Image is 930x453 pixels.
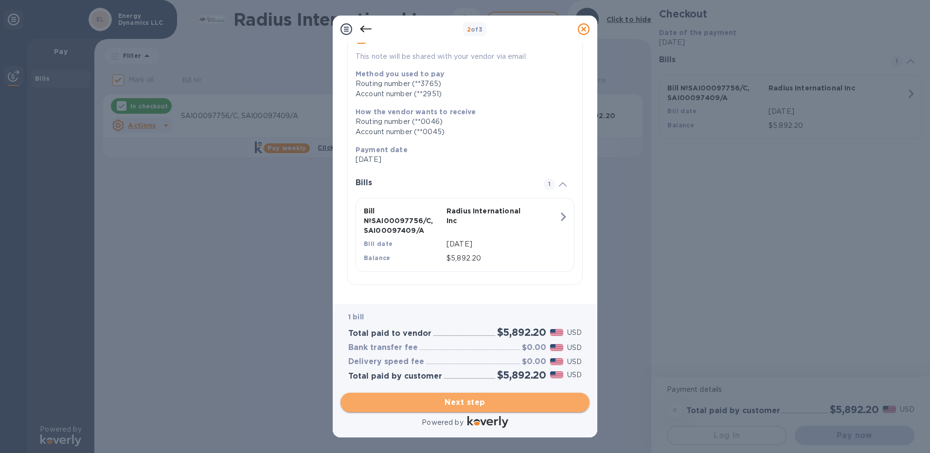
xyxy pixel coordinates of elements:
img: USD [550,344,563,351]
h2: $5,892.20 [497,326,546,338]
b: Method you used to pay [356,70,444,78]
button: Next step [340,393,590,412]
h3: Bank transfer fee [348,343,418,352]
p: Bill № SAI00097756/C, SAI00097409/A [364,206,443,235]
div: Routing number (**3765) [356,79,567,89]
img: USD [550,329,563,336]
p: Powered by [422,418,463,428]
span: 1 [543,178,555,190]
div: Account number (**2951) [356,89,567,99]
h3: Delivery speed fee [348,357,424,366]
p: Radius International Inc [447,206,525,226]
div: Account number (**0045) [356,127,567,137]
img: USD [550,358,563,365]
p: USD [567,328,582,338]
span: 2 [467,26,471,33]
button: Bill №SAI00097756/C, SAI00097409/ARadius International IncBill date[DATE]Balance$5,892.20 [356,198,574,272]
p: [DATE] [356,155,567,165]
b: Payment date [356,146,408,154]
p: $5,892.20 [447,253,558,263]
h2: $5,892.20 [497,369,546,381]
span: Next step [348,397,582,408]
h3: Total paid to vendor [348,329,431,338]
b: How the vendor wants to receive [356,108,476,116]
b: Bill date [364,240,393,247]
b: of 3 [467,26,483,33]
p: [DATE] [447,239,558,249]
p: USD [567,370,582,380]
h3: $0.00 [522,357,546,366]
p: This note will be shared with your vendor via email [356,52,574,62]
b: 1 bill [348,313,364,321]
p: USD [567,343,582,353]
img: USD [550,371,563,378]
b: Balance [364,254,391,261]
h3: $0.00 [522,343,546,352]
h3: Total paid by customer [348,372,442,381]
img: Logo [467,416,508,428]
h3: Bills [356,178,532,188]
div: Routing number (**0046) [356,117,567,127]
p: USD [567,357,582,367]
